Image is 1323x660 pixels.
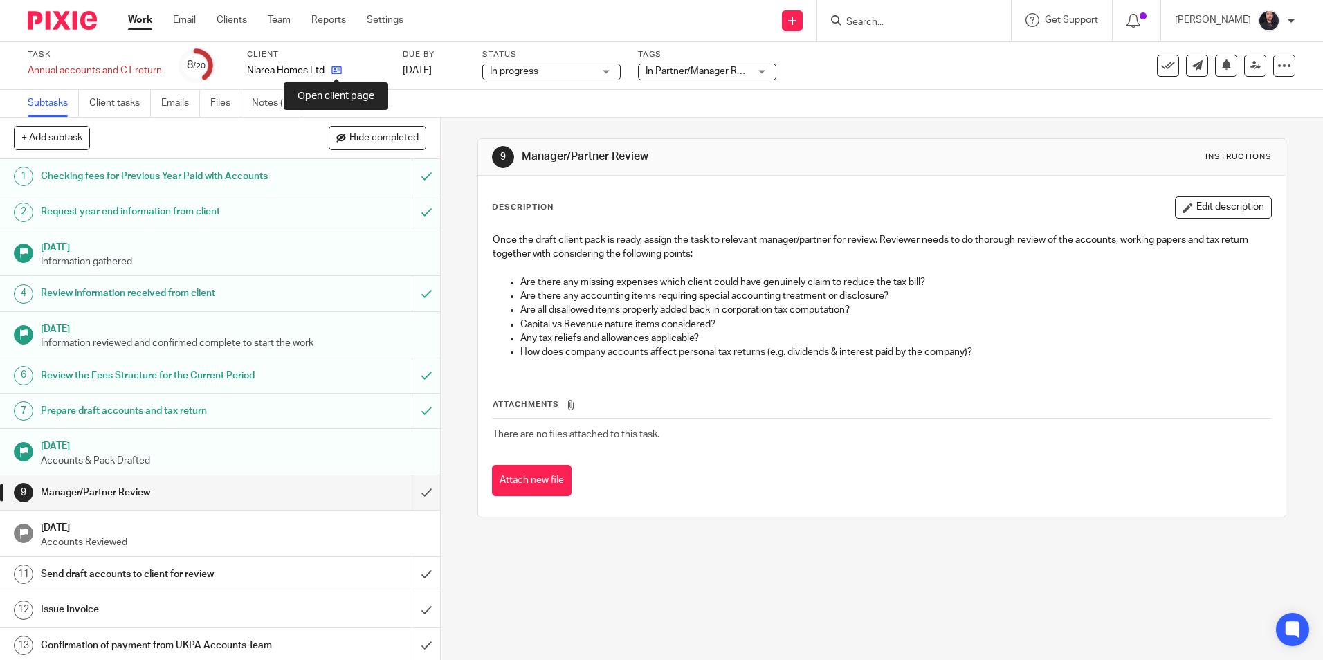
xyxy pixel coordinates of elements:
[28,90,79,117] a: Subtasks
[520,275,1270,289] p: Are there any missing expenses which client could have genuinely claim to reduce the tax bill?
[41,564,279,585] h1: Send draft accounts to client for review
[28,49,162,60] label: Task
[41,201,279,222] h1: Request year end information from client
[14,284,33,304] div: 4
[247,49,385,60] label: Client
[14,401,33,421] div: 7
[1258,10,1280,32] img: MicrosoftTeams-image.jfif
[41,336,427,350] p: Information reviewed and confirmed complete to start the work
[41,599,279,620] h1: Issue Invoice
[41,401,279,421] h1: Prepare draft accounts and tax return
[646,66,762,76] span: In Partner/Manager Review
[520,318,1270,331] p: Capital vs Revenue nature items considered?
[493,430,659,439] span: There are no files attached to this task.
[493,401,559,408] span: Attachments
[14,126,90,149] button: + Add subtask
[41,482,279,503] h1: Manager/Partner Review
[14,203,33,222] div: 2
[193,62,206,70] small: /20
[520,289,1270,303] p: Are there any accounting items requiring special accounting treatment or disclosure?
[41,454,427,468] p: Accounts & Pack Drafted
[493,233,1270,262] p: Once the draft client pack is ready, assign the task to relevant manager/partner for review. Revi...
[41,365,279,386] h1: Review the Fees Structure for the Current Period
[128,13,152,27] a: Work
[28,11,97,30] img: Pixie
[845,17,969,29] input: Search
[403,66,432,75] span: [DATE]
[268,13,291,27] a: Team
[252,90,302,117] a: Notes (1)
[28,64,162,77] div: Annual accounts and CT return
[367,13,403,27] a: Settings
[520,331,1270,345] p: Any tax reliefs and allowances applicable?
[492,202,554,213] p: Description
[492,146,514,168] div: 9
[1205,152,1272,163] div: Instructions
[1175,196,1272,219] button: Edit description
[520,303,1270,317] p: Are all disallowed items properly added back in corporation tax computation?
[1175,13,1251,27] p: [PERSON_NAME]
[403,49,465,60] label: Due by
[187,57,206,73] div: 8
[482,49,621,60] label: Status
[41,319,427,336] h1: [DATE]
[14,167,33,186] div: 1
[14,601,33,620] div: 12
[41,535,427,549] p: Accounts Reviewed
[161,90,200,117] a: Emails
[14,366,33,385] div: 6
[89,90,151,117] a: Client tasks
[14,636,33,655] div: 13
[492,465,572,496] button: Attach new file
[217,13,247,27] a: Clients
[41,255,427,268] p: Information gathered
[522,149,911,164] h1: Manager/Partner Review
[173,13,196,27] a: Email
[41,166,279,187] h1: Checking fees for Previous Year Paid with Accounts
[41,237,427,255] h1: [DATE]
[329,126,426,149] button: Hide completed
[41,517,427,535] h1: [DATE]
[14,565,33,584] div: 11
[490,66,538,76] span: In progress
[247,64,325,77] p: Niarea Homes Ltd
[41,283,279,304] h1: Review information received from client
[349,133,419,144] span: Hide completed
[41,436,427,453] h1: [DATE]
[41,635,279,656] h1: Confirmation of payment from UKPA Accounts Team
[311,13,346,27] a: Reports
[638,49,776,60] label: Tags
[313,90,366,117] a: Audit logs
[1045,15,1098,25] span: Get Support
[210,90,241,117] a: Files
[520,345,1270,359] p: How does company accounts affect personal tax returns (e.g. dividends & interest paid by the comp...
[14,483,33,502] div: 9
